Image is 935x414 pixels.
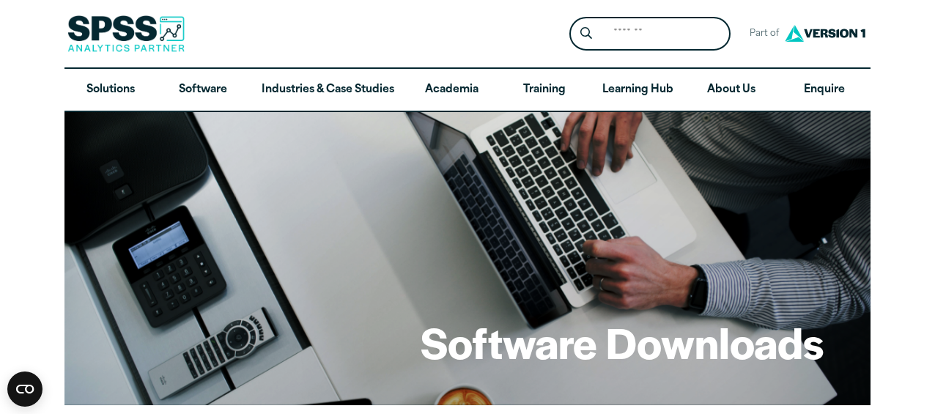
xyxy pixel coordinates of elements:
[742,23,781,45] span: Part of
[7,372,42,407] button: Open CMP widget
[580,27,592,40] svg: Search magnifying glass icon
[67,15,185,52] img: SPSS Analytics Partner
[250,69,406,111] a: Industries & Case Studies
[573,21,600,48] button: Search magnifying glass icon
[421,314,824,371] h1: Software Downloads
[781,20,869,47] img: Version1 Logo
[157,69,249,111] a: Software
[569,17,731,51] form: Site Header Search Form
[778,69,871,111] a: Enquire
[591,69,685,111] a: Learning Hub
[498,69,591,111] a: Training
[64,69,871,111] nav: Desktop version of site main menu
[64,69,157,111] a: Solutions
[406,69,498,111] a: Academia
[685,69,777,111] a: About Us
